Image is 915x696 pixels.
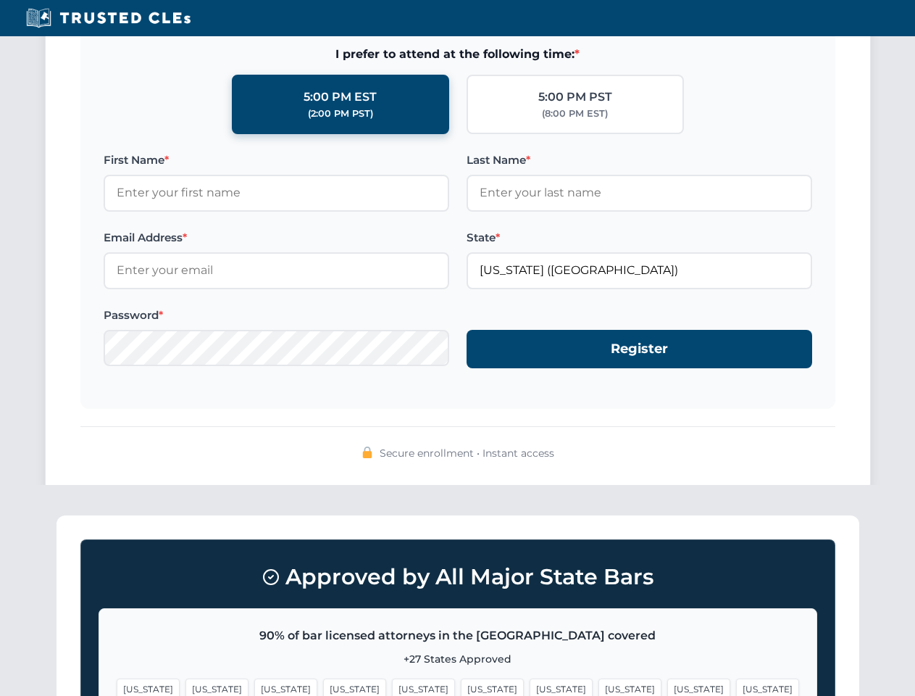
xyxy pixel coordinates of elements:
[308,107,373,121] div: (2:00 PM PST)
[467,330,812,368] button: Register
[467,152,812,169] label: Last Name
[542,107,608,121] div: (8:00 PM EST)
[467,252,812,289] input: Florida (FL)
[380,445,554,461] span: Secure enrollment • Instant access
[362,447,373,458] img: 🔒
[467,229,812,246] label: State
[117,651,799,667] p: +27 States Approved
[104,175,449,211] input: Enter your first name
[467,175,812,211] input: Enter your last name
[117,626,799,645] p: 90% of bar licensed attorneys in the [GEOGRAPHIC_DATA] covered
[104,45,812,64] span: I prefer to attend at the following time:
[538,88,612,107] div: 5:00 PM PST
[104,307,449,324] label: Password
[104,229,449,246] label: Email Address
[304,88,377,107] div: 5:00 PM EST
[99,558,817,597] h3: Approved by All Major State Bars
[104,152,449,169] label: First Name
[104,252,449,289] input: Enter your email
[22,7,195,29] img: Trusted CLEs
